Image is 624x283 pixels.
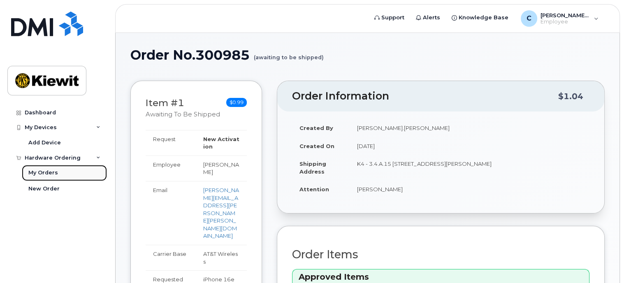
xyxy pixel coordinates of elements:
[196,245,247,270] td: AT&T Wireless
[146,245,196,270] td: Carrier Base
[299,125,333,131] strong: Created By
[146,181,196,245] td: Email
[203,136,239,150] strong: New Activation
[299,160,326,175] strong: Shipping Address
[292,248,589,261] h2: Order Items
[196,155,247,181] td: [PERSON_NAME]
[350,155,589,180] td: K4 - 3.4.A.15 [STREET_ADDRESS][PERSON_NAME]
[130,48,605,62] h1: Order No.300985
[350,119,589,137] td: [PERSON_NAME].[PERSON_NAME]
[226,98,247,107] span: $0.99
[146,111,220,118] small: awaiting to be shipped
[203,187,239,239] a: [PERSON_NAME][EMAIL_ADDRESS][PERSON_NAME][PERSON_NAME][DOMAIN_NAME]
[146,98,220,119] h3: Item #1
[146,130,196,155] td: Request
[588,247,618,277] iframe: Messenger Launcher
[350,137,589,155] td: [DATE]
[299,271,583,283] h3: Approved Items
[299,143,334,149] strong: Created On
[558,88,583,104] div: $1.04
[254,48,324,60] small: (awaiting to be shipped)
[292,90,558,102] h2: Order Information
[299,186,329,193] strong: Attention
[350,180,589,198] td: [PERSON_NAME]
[146,155,196,181] td: Employee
